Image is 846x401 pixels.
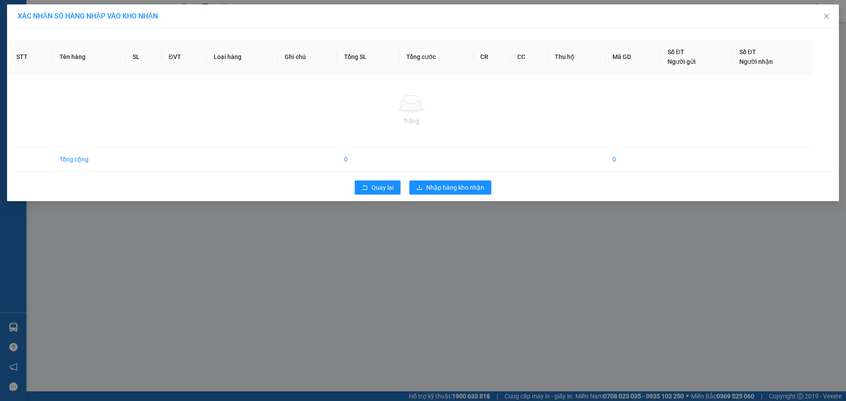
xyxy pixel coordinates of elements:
[548,40,605,74] th: Thu hộ
[207,40,278,74] th: Loại hàng
[337,147,399,172] td: 0
[52,40,126,74] th: Tên hàng
[362,184,368,191] span: rollback
[126,40,161,74] th: SL
[278,40,338,74] th: Ghi chú
[9,40,52,74] th: STT
[399,40,473,74] th: Tổng cước
[355,180,401,195] button: rollbackQuay lại
[668,48,684,55] span: Số ĐT
[605,147,660,172] td: 0
[52,147,126,172] td: Tổng cộng
[371,183,393,192] span: Quay lại
[409,180,491,195] button: downloadNhập hàng kho nhận
[739,48,756,55] span: Số ĐT
[426,183,484,192] span: Nhập hàng kho nhận
[605,40,660,74] th: Mã GD
[668,58,696,65] span: Người gửi
[416,184,423,191] span: download
[823,13,830,20] span: close
[16,116,806,126] div: Trống
[739,58,773,65] span: Người nhận
[473,40,511,74] th: CR
[162,40,207,74] th: ĐVT
[18,12,158,20] span: XÁC NHẬN SỐ HÀNG NHẬP VÀO KHO NHẬN
[337,40,399,74] th: Tổng SL
[814,4,839,29] button: Close
[510,40,548,74] th: CC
